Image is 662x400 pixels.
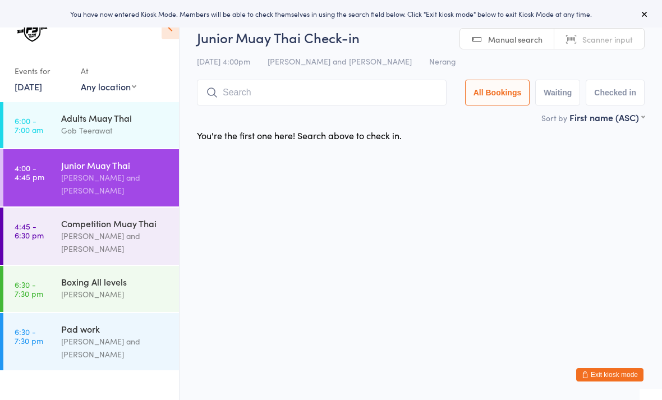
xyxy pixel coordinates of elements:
[3,102,179,148] a: 6:00 -7:00 amAdults Muay ThaiGob Teerawat
[197,80,447,105] input: Search
[576,368,643,381] button: Exit kiosk mode
[61,323,169,335] div: Pad work
[61,112,169,124] div: Adults Muay Thai
[15,163,44,181] time: 4:00 - 4:45 pm
[429,56,456,67] span: Nerang
[15,80,42,93] a: [DATE]
[61,159,169,171] div: Junior Muay Thai
[15,116,43,134] time: 6:00 - 7:00 am
[3,149,179,206] a: 4:00 -4:45 pmJunior Muay Thai[PERSON_NAME] and [PERSON_NAME]
[81,80,136,93] div: Any location
[541,112,567,123] label: Sort by
[18,9,644,19] div: You have now entered Kiosk Mode. Members will be able to check themselves in using the search fie...
[61,335,169,361] div: [PERSON_NAME] and [PERSON_NAME]
[197,28,645,47] h2: Junior Muay Thai Check-in
[15,327,43,345] time: 6:30 - 7:30 pm
[569,111,645,123] div: First name (ASC)
[15,222,44,240] time: 4:45 - 6:30 pm
[3,266,179,312] a: 6:30 -7:30 pmBoxing All levels[PERSON_NAME]
[61,288,169,301] div: [PERSON_NAME]
[3,208,179,265] a: 4:45 -6:30 pmCompetition Muay Thai[PERSON_NAME] and [PERSON_NAME]
[81,62,136,80] div: At
[586,80,645,105] button: Checked in
[61,229,169,255] div: [PERSON_NAME] and [PERSON_NAME]
[15,280,43,298] time: 6:30 - 7:30 pm
[3,313,179,370] a: 6:30 -7:30 pmPad work[PERSON_NAME] and [PERSON_NAME]
[465,80,530,105] button: All Bookings
[61,275,169,288] div: Boxing All levels
[582,34,633,45] span: Scanner input
[197,129,402,141] div: You're the first one here! Search above to check in.
[15,62,70,80] div: Events for
[268,56,412,67] span: [PERSON_NAME] and [PERSON_NAME]
[197,56,250,67] span: [DATE] 4:00pm
[61,124,169,137] div: Gob Teerawat
[488,34,543,45] span: Manual search
[535,80,580,105] button: Waiting
[11,8,53,50] img: The Fight Society
[61,217,169,229] div: Competition Muay Thai
[61,171,169,197] div: [PERSON_NAME] and [PERSON_NAME]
